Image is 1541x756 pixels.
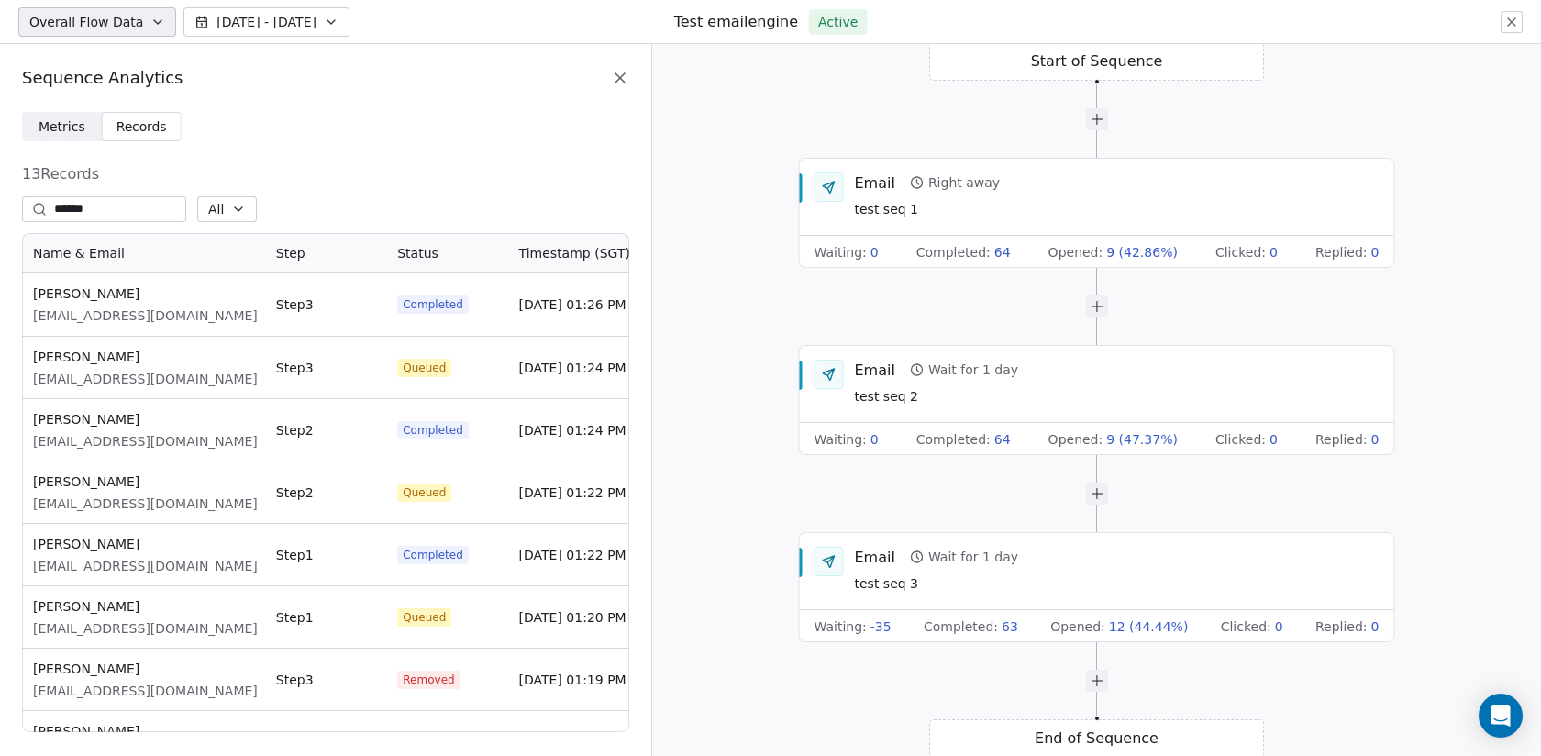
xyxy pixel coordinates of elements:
span: Metrics [39,117,85,137]
span: Step 3 [276,359,314,377]
span: [DATE] 01:22 PM [519,546,626,564]
h1: Test emailengine [674,12,798,32]
button: Overall Flow Data [18,7,176,37]
span: [PERSON_NAME] [33,410,258,428]
span: Active [818,13,858,31]
span: Timestamp (SGT) [519,244,630,262]
span: 64 [994,243,1011,261]
span: Overall Flow Data [29,13,143,31]
span: Clicked : [1215,430,1266,449]
span: 0 [1275,617,1283,636]
span: 9 (47.37%) [1106,430,1178,449]
span: Clicked : [1221,617,1271,636]
div: grid [22,273,629,732]
span: [EMAIL_ADDRESS][DOMAIN_NAME] [33,495,258,513]
span: 63 [1002,617,1018,636]
span: Replied : [1315,243,1368,261]
span: 0 [1269,430,1278,449]
span: [DATE] 01:22 PM [519,484,626,502]
div: Email [855,172,895,193]
span: Queued [403,361,446,375]
span: Completed : [916,430,991,449]
span: test seq 2 [855,387,1019,407]
span: 0 [870,243,879,261]
span: Step [276,244,305,262]
div: Email [855,360,895,380]
span: [EMAIL_ADDRESS][DOMAIN_NAME] [33,370,258,388]
span: Step 2 [276,484,314,502]
span: Opened : [1050,617,1105,636]
span: Queued [403,485,446,500]
span: Replied : [1315,430,1368,449]
span: 0 [1269,243,1278,261]
span: [DATE] 01:20 PM [519,608,626,627]
span: Opened : [1048,430,1103,449]
span: Step 3 [276,671,314,689]
span: Waiting : [815,430,867,449]
div: Email [855,547,895,567]
span: [EMAIL_ADDRESS][DOMAIN_NAME] [33,682,258,700]
span: 0 [1371,430,1380,449]
span: test seq 1 [855,200,1001,220]
span: Step 1 [276,546,314,564]
span: [DATE] 01:19 PM [519,671,626,689]
span: All [208,200,224,219]
span: 12 (44.44%) [1109,617,1189,636]
span: 0 [1371,617,1380,636]
span: Step 1 [276,608,314,627]
span: [PERSON_NAME] [33,722,258,740]
span: Completed : [924,617,998,636]
span: [PERSON_NAME] [33,348,258,366]
span: [EMAIL_ADDRESS][DOMAIN_NAME] [33,432,258,450]
span: Completed [403,297,463,312]
span: Step 3 [276,295,314,314]
span: Waiting : [815,243,867,261]
div: Open Intercom Messenger [1479,694,1523,738]
span: [EMAIL_ADDRESS][DOMAIN_NAME] [33,619,258,638]
span: -35 [870,617,892,636]
span: Step 2 [276,421,314,439]
span: Opened : [1048,243,1103,261]
span: test seq 3 [855,574,1019,595]
span: Clicked : [1215,243,1266,261]
span: Replied : [1315,617,1368,636]
div: EmailWait for 1 daytest seq 2Waiting:0Completed:64Opened:9 (47.37%)Clicked:0Replied:0 [799,345,1395,455]
div: EmailWait for 1 daytest seq 3Waiting:-35Completed:63Opened:12 (44.44%)Clicked:0Replied:0 [799,532,1395,642]
span: Status [397,244,438,262]
span: 13 Records [22,165,99,183]
span: 0 [870,430,879,449]
span: Completed [403,423,463,438]
span: [DATE] 01:26 PM [519,295,626,314]
span: 64 [994,430,1011,449]
span: [PERSON_NAME] [33,660,258,678]
span: [DATE] 01:24 PM [519,421,626,439]
span: [DATE] 01:24 PM [519,359,626,377]
div: EmailRight awaytest seq 1Waiting:0Completed:64Opened:9 (42.86%)Clicked:0Replied:0 [799,158,1395,268]
span: Queued [403,610,446,625]
span: Sequence Analytics [22,66,183,90]
span: [PERSON_NAME] [33,535,258,553]
span: [DATE] - [DATE] [216,13,316,31]
span: [PERSON_NAME] [33,597,258,616]
span: [EMAIL_ADDRESS][DOMAIN_NAME] [33,557,258,575]
span: [PERSON_NAME] [33,284,258,303]
span: [EMAIL_ADDRESS][DOMAIN_NAME] [33,306,258,325]
span: 9 (42.86%) [1106,243,1178,261]
span: [PERSON_NAME] [33,472,258,491]
span: Completed [403,548,463,562]
span: Waiting : [815,617,867,636]
span: Removed [403,673,455,687]
span: Completed : [916,243,991,261]
button: [DATE] - [DATE] [183,7,349,37]
span: 0 [1371,243,1380,261]
span: Name & Email [33,244,125,262]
